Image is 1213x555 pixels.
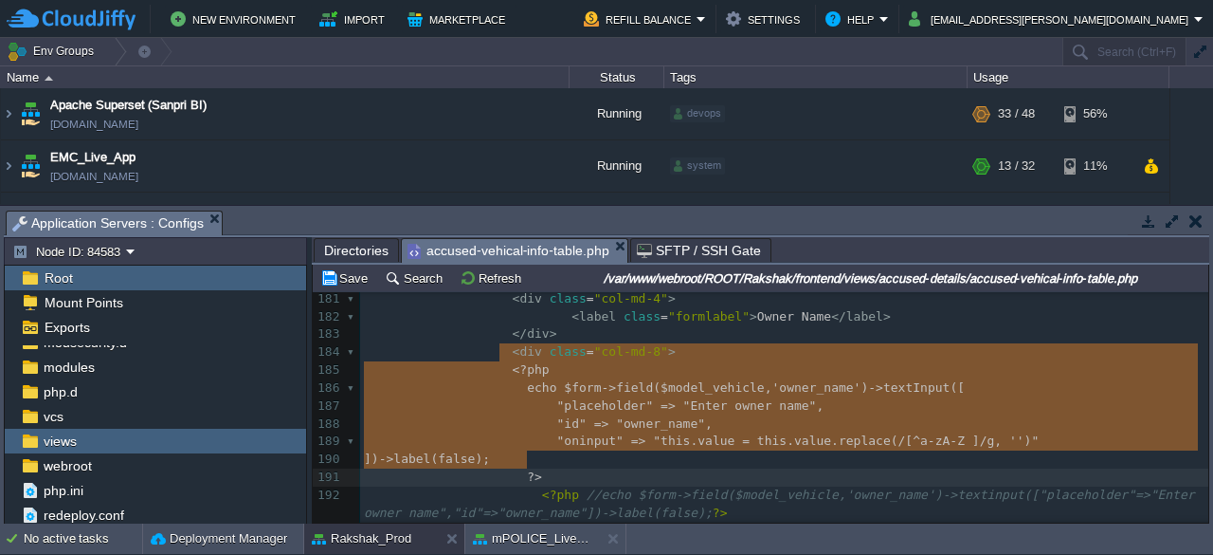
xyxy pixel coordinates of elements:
div: 9 / 64 [998,193,1028,244]
a: webroot [40,457,95,474]
span: => [631,434,646,448]
div: 183 [313,325,343,343]
div: 187 [313,398,343,416]
div: Tags [665,66,967,88]
span: Owner Name [757,309,831,324]
span: "this.value = this.value.replace(/[^a-zA-Z ]/g, '')" [653,434,1039,448]
button: New Environment [171,8,301,30]
span: div [527,326,549,341]
div: 191 [313,469,343,487]
div: 182 [313,308,343,326]
span: echo [527,380,556,395]
span: "formlabel" [668,309,750,324]
span: < [513,291,520,305]
span: $form [564,380,601,395]
span: div [519,344,541,359]
button: mPOLICE_Live_App [473,529,592,548]
button: Marketplace [407,8,511,30]
a: modules [40,359,98,376]
button: Refill Balance [584,8,697,30]
span: > [668,344,676,359]
span: field [616,380,653,395]
span: -> [868,380,883,395]
div: 185 [313,361,343,379]
div: Name [2,66,569,88]
span: = [661,309,668,324]
span: redeploy.conf [40,507,127,524]
button: Refresh [460,269,527,287]
div: system [670,157,725,175]
span: , [816,398,824,413]
span: ?> [713,506,728,520]
span: ( [653,380,661,395]
span: label [579,309,616,324]
span: 'owner_name' [772,380,861,395]
span: "placeholder" [557,398,654,413]
div: 13 / 32 [998,140,1035,192]
span: div [519,291,541,305]
button: Rakshak_Prod [312,529,411,548]
span: > [883,309,891,324]
a: vcs [40,408,66,425]
span: "id" [557,416,587,431]
div: 192 [313,487,343,505]
img: AMDAwAAAACH5BAEAAAAALAAAAAABAAEAAAICRAEAOw== [17,140,44,192]
a: php.d [40,383,81,400]
span: ( [430,452,438,466]
a: Root [41,269,76,287]
span: "col-md-8" [594,344,668,359]
span: => [661,398,676,413]
span: class [550,344,587,359]
div: Status [570,66,663,88]
span: -> [379,452,394,466]
div: 11% [1064,140,1126,192]
span: < [571,309,579,324]
span: ?> [527,470,542,484]
a: EMC_Live_App [50,148,136,167]
img: AMDAwAAAACH5BAEAAAAALAAAAAABAAEAAAICRAEAOw== [17,193,44,244]
span: false [438,452,475,466]
div: Usage [969,66,1168,88]
a: Exports [41,319,93,336]
li: /var/www/webroot/ROOT/Rakshak/frontend/views/accused-details/accused-vehical-info-table.php [401,238,628,262]
span: accused-vehical-info-table.php [407,239,609,263]
span: views [40,433,80,450]
span: <?php [513,362,550,377]
button: Save [320,269,373,287]
span: > [668,291,676,305]
button: Import [319,8,390,30]
span: label [393,452,430,466]
div: 186 [313,379,343,398]
button: Env Groups [7,38,100,65]
div: 190 [313,451,343,469]
div: 33 / 48 [998,88,1035,139]
span: , [765,380,772,395]
span: ([ [950,380,965,395]
span: Application Servers : Configs [12,212,204,235]
button: Deployment Manager [151,529,287,548]
button: Search [385,269,448,287]
div: devops [670,105,725,122]
div: 181 [313,290,343,308]
span: > [550,326,557,341]
button: Settings [726,8,806,30]
a: Mount Points [41,294,126,311]
span: "col-md-4" [594,291,668,305]
div: 184 [313,343,343,361]
a: mPOLICE_Dev_App [50,200,163,219]
div: 83% [1064,193,1126,244]
img: AMDAwAAAACH5BAEAAAAALAAAAAABAAEAAAICRAEAOw== [45,76,53,81]
img: AMDAwAAAACH5BAEAAAAALAAAAAABAAEAAAICRAEAOw== [17,88,44,139]
div: 188 [313,416,343,434]
span: ]) [364,452,379,466]
span: class [624,309,661,324]
span: </ [831,309,846,324]
span: "Enter owner name" [683,398,817,413]
img: AMDAwAAAACH5BAEAAAAALAAAAAABAAEAAAICRAEAOw== [1,193,16,244]
span: , [705,416,713,431]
